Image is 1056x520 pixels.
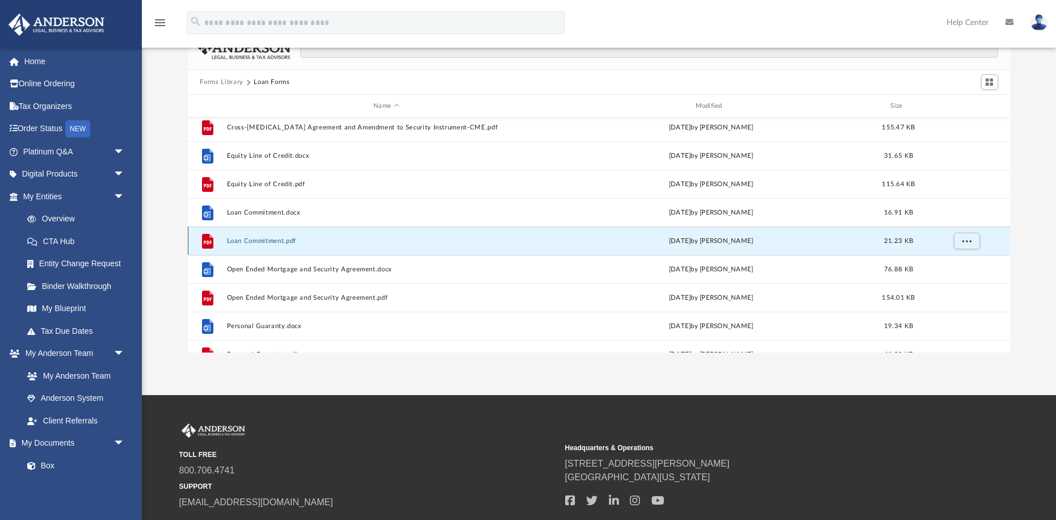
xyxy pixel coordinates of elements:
[8,432,136,455] a: My Documentsarrow_drop_down
[226,181,546,188] button: Equity Line of Credit.pdf
[226,322,546,330] button: Personal Guaranty.docx
[113,185,136,208] span: arrow_drop_down
[226,209,546,216] button: Loan Commitment.docx
[551,179,870,190] div: [DATE] by [PERSON_NAME]
[551,208,870,218] div: [DATE] by [PERSON_NAME]
[551,321,870,332] div: [DATE] by [PERSON_NAME]
[226,351,546,358] button: Personal Guaranty.pdf
[8,95,142,118] a: Tax Organizers
[192,101,221,111] div: id
[16,230,142,253] a: CTA Hub
[16,253,142,275] a: Entity Change Request
[179,466,235,475] a: 800.706.4741
[883,266,912,272] span: 76.88 KB
[179,423,247,438] img: Anderson Advisors Platinum Portal
[551,123,870,133] div: [DATE] by [PERSON_NAME]
[8,140,142,163] a: Platinum Q&Aarrow_drop_down
[8,118,142,141] a: Order StatusNEW
[226,266,546,273] button: Open Ended Mortgage and Security Agreement.docx
[226,124,546,131] button: Cross-[MEDICAL_DATA] Agreement and Amendment to Security Instrument-CME.pdf
[953,233,979,250] button: More options
[551,350,870,360] div: [DATE] by [PERSON_NAME]
[551,236,870,246] div: [DATE] by [PERSON_NAME]
[16,477,136,500] a: Meeting Minutes
[565,459,730,468] a: [STREET_ADDRESS][PERSON_NAME]
[153,22,167,30] a: menu
[8,185,142,208] a: My Entitiesarrow_drop_down
[8,342,136,365] a: My Anderson Teamarrow_drop_down
[113,342,136,366] span: arrow_drop_down
[226,294,546,301] button: Open Ended Mortgage and Security Agreement.pdf
[8,73,142,95] a: Online Ordering
[551,101,871,111] div: Modified
[16,454,131,477] a: Box
[551,151,870,161] div: [DATE] by [PERSON_NAME]
[883,351,912,358] span: 41.08 KB
[1030,14,1047,31] img: User Pic
[179,450,557,460] small: TOLL FREE
[226,152,546,160] button: Equity Line of Credit.docx
[876,101,921,111] div: Size
[16,409,136,432] a: Client Referrals
[883,153,912,159] span: 31.65 KB
[5,14,108,36] img: Anderson Advisors Platinum Portal
[153,16,167,30] i: menu
[179,497,333,507] a: [EMAIL_ADDRESS][DOMAIN_NAME]
[16,208,142,230] a: Overview
[883,209,912,216] span: 16.91 KB
[16,364,131,387] a: My Anderson Team
[113,163,136,186] span: arrow_drop_down
[179,481,557,492] small: SUPPORT
[883,238,912,244] span: 21.23 KB
[883,323,912,329] span: 19.34 KB
[882,295,915,301] span: 154.01 KB
[551,293,870,303] div: [DATE] by [PERSON_NAME]
[551,265,870,275] div: [DATE] by [PERSON_NAME]
[200,77,243,87] button: Forms Library
[8,163,142,186] a: Digital Productsarrow_drop_down
[16,387,136,410] a: Anderson System
[226,237,546,245] button: Loan Commitment.pdf
[113,140,136,163] span: arrow_drop_down
[113,432,136,455] span: arrow_drop_down
[16,297,136,320] a: My Blueprint
[926,101,1005,111] div: id
[882,124,915,131] span: 155.47 KB
[882,181,915,187] span: 115.64 KB
[981,74,998,90] button: Switch to Grid View
[188,118,1011,353] div: grid
[190,15,202,28] i: search
[16,275,142,297] a: Binder Walkthrough
[254,77,290,87] button: Loan Forms
[565,472,710,482] a: [GEOGRAPHIC_DATA][US_STATE]
[565,443,943,453] small: Headquarters & Operations
[16,320,142,342] a: Tax Due Dates
[8,50,142,73] a: Home
[226,101,546,111] div: Name
[65,120,90,137] div: NEW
